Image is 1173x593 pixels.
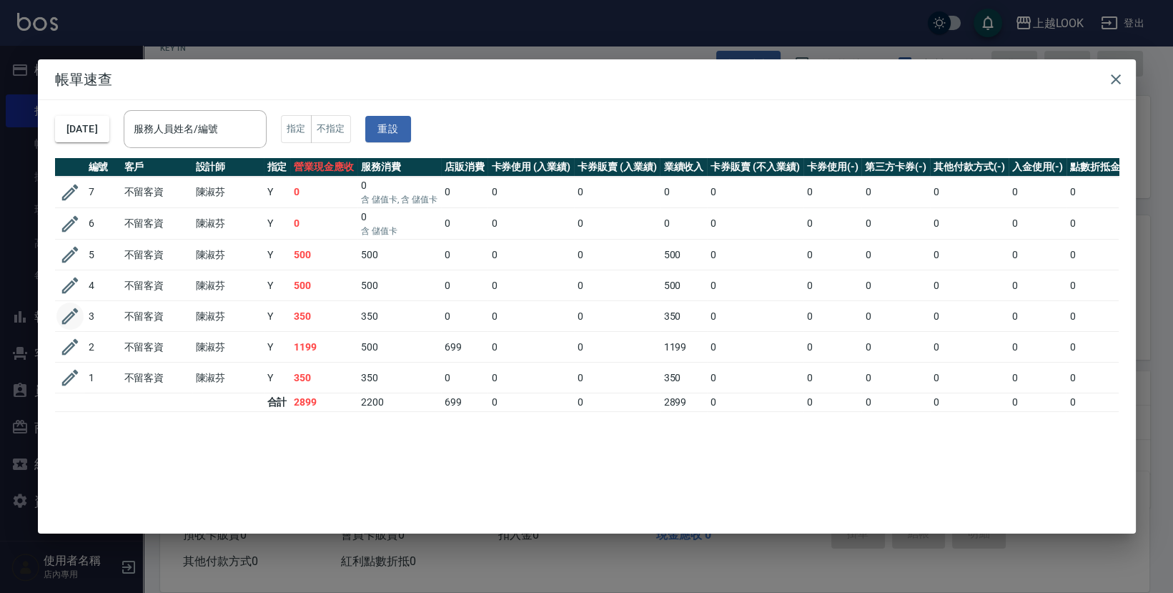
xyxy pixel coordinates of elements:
td: 陳淑芬 [192,301,264,332]
td: 0 [707,393,803,412]
th: 服務消費 [357,158,441,177]
td: 350 [357,363,441,393]
td: 0 [707,332,803,363]
td: 不留客資 [121,332,192,363]
td: 0 [1009,240,1067,270]
td: 350 [290,301,357,332]
td: 500 [357,240,441,270]
p: 含 儲值卡, 含 儲值卡 [361,193,437,206]
td: 0 [803,332,862,363]
td: 0 [930,270,1009,301]
td: 陳淑芬 [192,270,264,301]
td: 0 [574,332,660,363]
th: 客戶 [121,158,192,177]
p: 含 儲值卡 [361,225,437,237]
td: 0 [707,208,803,240]
td: 0 [1066,332,1145,363]
td: 500 [290,240,357,270]
td: 0 [487,332,574,363]
td: 0 [290,177,357,208]
td: Y [264,363,291,393]
td: 0 [660,177,707,208]
td: 1 [85,363,121,393]
th: 卡券販賣 (不入業績) [707,158,803,177]
th: 點數折抵金額(-) [1066,158,1145,177]
button: 不指定 [311,115,351,143]
td: 陳淑芬 [192,177,264,208]
td: 1199 [660,332,707,363]
td: 0 [290,208,357,240]
td: 0 [1009,363,1067,393]
td: 0 [357,208,441,240]
td: 0 [1066,363,1145,393]
td: 0 [441,363,488,393]
td: 0 [930,177,1009,208]
td: Y [264,177,291,208]
td: 不留客資 [121,270,192,301]
td: 0 [803,363,862,393]
td: 0 [861,332,930,363]
td: 0 [441,270,488,301]
td: Y [264,240,291,270]
td: 不留客資 [121,208,192,240]
td: 500 [357,332,441,363]
td: 0 [803,177,862,208]
td: 0 [707,270,803,301]
td: 350 [290,363,357,393]
td: 350 [660,363,707,393]
td: 0 [441,208,488,240]
td: 不留客資 [121,177,192,208]
td: 3 [85,301,121,332]
td: 0 [930,208,1009,240]
td: 0 [930,301,1009,332]
td: 0 [441,301,488,332]
td: 陳淑芬 [192,332,264,363]
td: 0 [803,208,862,240]
th: 編號 [85,158,121,177]
td: 0 [487,270,574,301]
td: 不留客資 [121,363,192,393]
td: 500 [660,270,707,301]
td: 0 [487,363,574,393]
td: 陳淑芬 [192,208,264,240]
td: 2200 [357,393,441,412]
td: 2899 [290,393,357,412]
td: 0 [930,240,1009,270]
td: 0 [861,270,930,301]
th: 設計師 [192,158,264,177]
th: 店販消費 [441,158,488,177]
td: 350 [357,301,441,332]
th: 卡券販賣 (入業績) [574,158,660,177]
td: 0 [441,177,488,208]
td: 0 [574,208,660,240]
td: 0 [707,301,803,332]
td: 0 [487,177,574,208]
td: 0 [1066,177,1145,208]
td: 0 [707,240,803,270]
td: 4 [85,270,121,301]
td: 2 [85,332,121,363]
td: 0 [1009,208,1067,240]
td: 0 [1009,177,1067,208]
td: 5 [85,240,121,270]
td: Y [264,332,291,363]
td: 0 [707,363,803,393]
th: 其他付款方式(-) [930,158,1009,177]
td: 0 [930,332,1009,363]
button: [DATE] [55,116,109,142]
th: 營業現金應收 [290,158,357,177]
td: 不留客資 [121,240,192,270]
td: 7 [85,177,121,208]
td: 0 [1066,393,1145,412]
button: 重設 [365,116,411,142]
td: 0 [487,393,574,412]
td: 0 [803,301,862,332]
td: Y [264,301,291,332]
td: 0 [574,270,660,301]
td: 0 [1009,270,1067,301]
td: 500 [290,270,357,301]
td: 0 [861,240,930,270]
td: 0 [574,301,660,332]
td: 不留客資 [121,301,192,332]
td: 6 [85,208,121,240]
